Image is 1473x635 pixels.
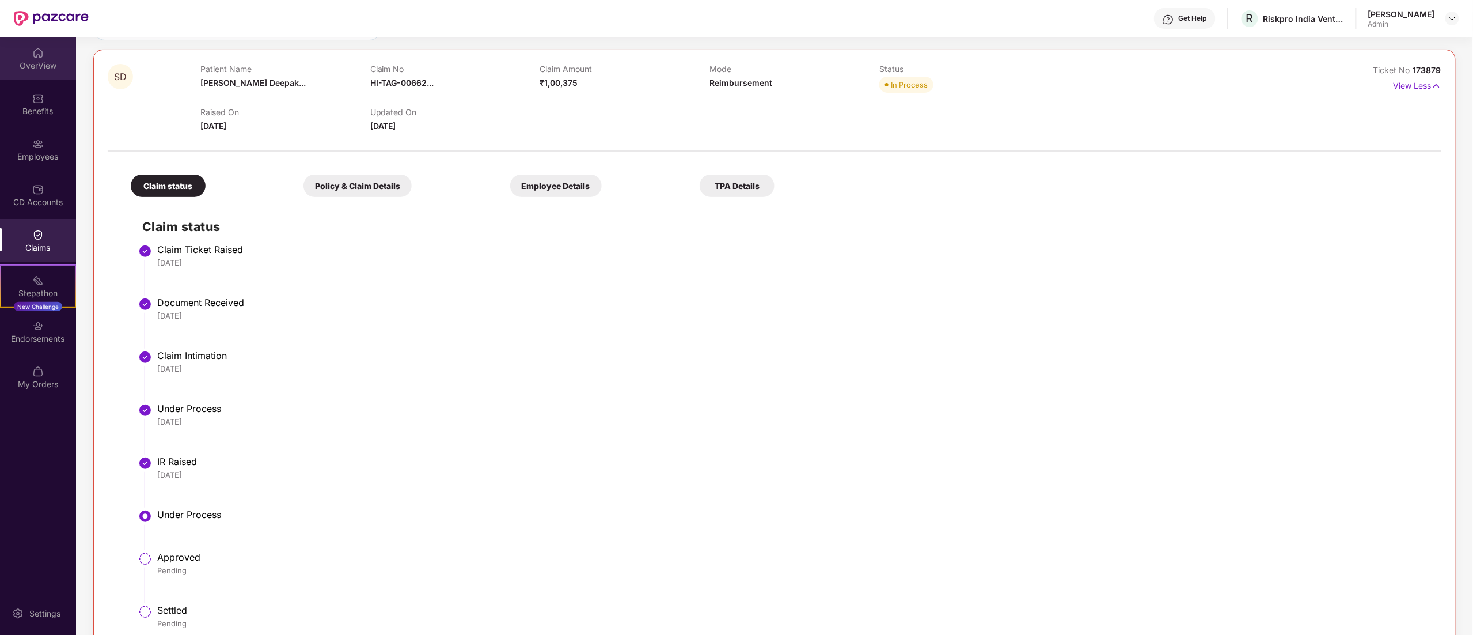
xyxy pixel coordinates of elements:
img: svg+xml;base64,PHN2ZyBpZD0iQ0RfQWNjb3VudHMiIGRhdGEtbmFtZT0iQ0QgQWNjb3VudHMiIHhtbG5zPSJodHRwOi8vd3... [32,184,44,195]
div: Policy & Claim Details [303,175,412,197]
span: R [1246,12,1254,25]
div: Admin [1368,20,1435,29]
img: svg+xml;base64,PHN2ZyBpZD0iU2V0dGluZy0yMHgyMCIgeG1sbnM9Imh0dHA6Ly93d3cudzMub3JnLzIwMDAvc3ZnIiB3aW... [12,608,24,619]
div: Pending [157,565,1430,576]
p: Patient Name [200,64,370,74]
div: Pending [157,618,1430,629]
div: Settled [157,604,1430,616]
img: svg+xml;base64,PHN2ZyB4bWxucz0iaHR0cDovL3d3dy53My5vcmcvMjAwMC9zdmciIHdpZHRoPSIyMSIgaGVpZ2h0PSIyMC... [32,275,44,286]
div: TPA Details [700,175,775,197]
img: svg+xml;base64,PHN2ZyBpZD0iU3RlcC1Eb25lLTMyeDMyIiB4bWxucz0iaHR0cDovL3d3dy53My5vcmcvMjAwMC9zdmciIH... [138,244,152,258]
p: Claim Amount [540,64,710,74]
h2: Claim status [142,217,1430,236]
img: svg+xml;base64,PHN2ZyBpZD0iTXlfT3JkZXJzIiBkYXRhLW5hbWU9Ik15IE9yZGVycyIgeG1sbnM9Imh0dHA6Ly93d3cudz... [32,366,44,377]
div: In Process [891,79,928,90]
span: 173879 [1413,65,1441,75]
div: [DATE] [157,311,1430,321]
span: Reimbursement [709,78,772,88]
div: Claim Intimation [157,350,1430,361]
div: [PERSON_NAME] [1368,9,1435,20]
img: svg+xml;base64,PHN2ZyBpZD0iQmVuZWZpdHMiIHhtbG5zPSJodHRwOi8vd3d3LnczLm9yZy8yMDAwL3N2ZyIgd2lkdGg9Ij... [32,93,44,104]
img: svg+xml;base64,PHN2ZyBpZD0iU3RlcC1BY3RpdmUtMzJ4MzIiIHhtbG5zPSJodHRwOi8vd3d3LnczLm9yZy8yMDAwL3N2Zy... [138,509,152,523]
img: svg+xml;base64,PHN2ZyB4bWxucz0iaHR0cDovL3d3dy53My5vcmcvMjAwMC9zdmciIHdpZHRoPSIxNyIgaGVpZ2h0PSIxNy... [1432,80,1441,92]
img: svg+xml;base64,PHN2ZyBpZD0iU3RlcC1Eb25lLTMyeDMyIiB4bWxucz0iaHR0cDovL3d3dy53My5vcmcvMjAwMC9zdmciIH... [138,297,152,311]
span: [DATE] [370,121,396,131]
img: svg+xml;base64,PHN2ZyBpZD0iU3RlcC1Eb25lLTMyeDMyIiB4bWxucz0iaHR0cDovL3d3dy53My5vcmcvMjAwMC9zdmciIH... [138,456,152,470]
div: Approved [157,551,1430,563]
div: Claim status [131,175,206,197]
div: Under Process [157,509,1430,520]
img: svg+xml;base64,PHN2ZyBpZD0iQ2xhaW0iIHhtbG5zPSJodHRwOi8vd3d3LnczLm9yZy8yMDAwL3N2ZyIgd2lkdGg9IjIwIi... [32,229,44,241]
div: [DATE] [157,417,1430,427]
p: View Less [1394,77,1441,92]
div: Under Process [157,403,1430,414]
div: Employee Details [510,175,602,197]
span: SD [114,72,127,82]
img: svg+xml;base64,PHN2ZyBpZD0iSGVscC0zMngzMiIgeG1sbnM9Imh0dHA6Ly93d3cudzMub3JnLzIwMDAvc3ZnIiB3aWR0aD... [1163,14,1174,25]
span: Ticket No [1373,65,1413,75]
img: svg+xml;base64,PHN2ZyBpZD0iU3RlcC1Eb25lLTMyeDMyIiB4bWxucz0iaHR0cDovL3d3dy53My5vcmcvMjAwMC9zdmciIH... [138,403,152,417]
img: svg+xml;base64,PHN2ZyBpZD0iU3RlcC1QZW5kaW5nLTMyeDMyIiB4bWxucz0iaHR0cDovL3d3dy53My5vcmcvMjAwMC9zdm... [138,552,152,566]
span: HI-TAG-00662... [370,78,434,88]
p: Status [879,64,1049,74]
span: [DATE] [200,121,226,131]
div: Riskpro India Ventures Private Limited [1263,13,1344,24]
p: Mode [709,64,879,74]
img: svg+xml;base64,PHN2ZyBpZD0iRW5kb3JzZW1lbnRzIiB4bWxucz0iaHR0cDovL3d3dy53My5vcmcvMjAwMC9zdmciIHdpZH... [32,320,44,332]
p: Claim No [370,64,540,74]
img: svg+xml;base64,PHN2ZyBpZD0iSG9tZSIgeG1sbnM9Imh0dHA6Ly93d3cudzMub3JnLzIwMDAvc3ZnIiB3aWR0aD0iMjAiIG... [32,47,44,59]
div: [DATE] [157,364,1430,374]
img: New Pazcare Logo [14,11,89,26]
img: svg+xml;base64,PHN2ZyBpZD0iRHJvcGRvd24tMzJ4MzIiIHhtbG5zPSJodHRwOi8vd3d3LnczLm9yZy8yMDAwL3N2ZyIgd2... [1448,14,1457,23]
div: New Challenge [14,302,62,311]
img: svg+xml;base64,PHN2ZyBpZD0iRW1wbG95ZWVzIiB4bWxucz0iaHR0cDovL3d3dy53My5vcmcvMjAwMC9zdmciIHdpZHRoPS... [32,138,44,150]
img: svg+xml;base64,PHN2ZyBpZD0iU3RlcC1QZW5kaW5nLTMyeDMyIiB4bWxucz0iaHR0cDovL3d3dy53My5vcmcvMjAwMC9zdm... [138,605,152,619]
img: svg+xml;base64,PHN2ZyBpZD0iU3RlcC1Eb25lLTMyeDMyIiB4bWxucz0iaHR0cDovL3d3dy53My5vcmcvMjAwMC9zdmciIH... [138,350,152,364]
div: [DATE] [157,470,1430,480]
div: Stepathon [1,288,75,299]
div: Settings [26,608,64,619]
p: Raised On [200,107,370,117]
span: [PERSON_NAME] Deepak... [200,78,306,88]
div: Claim Ticket Raised [157,244,1430,255]
span: ₹1,00,375 [540,78,578,88]
div: Get Help [1179,14,1207,23]
div: [DATE] [157,258,1430,268]
div: IR Raised [157,456,1430,467]
p: Updated On [370,107,540,117]
div: Document Received [157,297,1430,308]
